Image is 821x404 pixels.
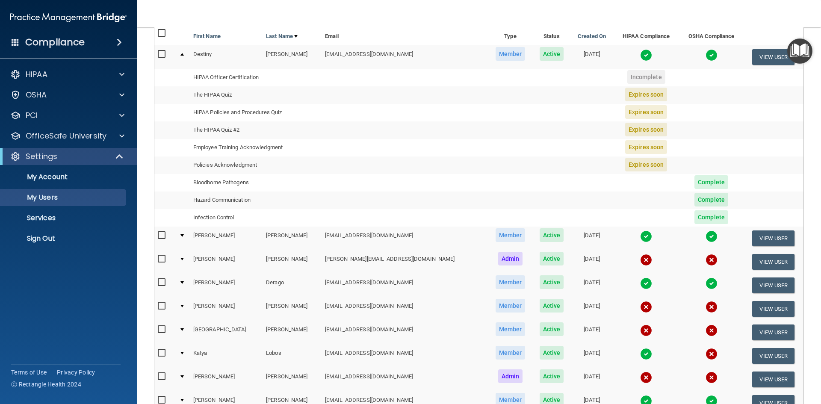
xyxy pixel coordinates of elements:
[10,9,127,26] img: PMB logo
[263,344,322,368] td: Lobos
[679,25,744,45] th: OSHA Compliance
[498,252,523,265] span: Admin
[26,69,47,80] p: HIPAA
[190,368,263,391] td: [PERSON_NAME]
[190,274,263,297] td: [PERSON_NAME]
[190,174,322,192] td: Bloodborne Pathogens
[570,321,613,344] td: [DATE]
[533,25,571,45] th: Status
[540,322,564,336] span: Active
[190,321,263,344] td: [GEOGRAPHIC_DATA]
[190,104,322,121] td: HIPAA Policies and Procedures Quiz
[496,299,526,313] span: Member
[706,301,718,313] img: cross.ca9f0e7f.svg
[570,250,613,274] td: [DATE]
[57,368,95,377] a: Privacy Policy
[190,45,263,68] td: Destiny
[570,344,613,368] td: [DATE]
[540,252,564,265] span: Active
[25,36,85,48] h4: Compliance
[6,173,122,181] p: My Account
[190,297,263,321] td: [PERSON_NAME]
[706,277,718,289] img: tick.e7d51cea.svg
[625,123,667,136] span: Expires soon
[640,348,652,360] img: tick.e7d51cea.svg
[640,49,652,61] img: tick.e7d51cea.svg
[6,214,122,222] p: Services
[570,45,613,68] td: [DATE]
[322,250,488,274] td: [PERSON_NAME][EMAIL_ADDRESS][DOMAIN_NAME]
[266,31,298,41] a: Last Name
[640,254,652,266] img: cross.ca9f0e7f.svg
[488,25,532,45] th: Type
[26,131,106,141] p: OfficeSafe University
[625,140,667,154] span: Expires soon
[627,70,665,84] span: Incomplete
[263,321,322,344] td: [PERSON_NAME]
[752,324,794,340] button: View User
[10,90,124,100] a: OSHA
[190,156,322,174] td: Policies Acknowledgment
[11,380,81,389] span: Ⓒ Rectangle Health 2024
[496,228,526,242] span: Member
[540,369,564,383] span: Active
[496,322,526,336] span: Member
[190,192,322,209] td: Hazard Communication
[322,344,488,368] td: [EMAIL_ADDRESS][DOMAIN_NAME]
[10,151,124,162] a: Settings
[706,372,718,383] img: cross.ca9f0e7f.svg
[706,324,718,336] img: cross.ca9f0e7f.svg
[706,49,718,61] img: tick.e7d51cea.svg
[498,369,523,383] span: Admin
[496,47,526,61] span: Member
[640,324,652,336] img: cross.ca9f0e7f.svg
[10,110,124,121] a: PCI
[322,321,488,344] td: [EMAIL_ADDRESS][DOMAIN_NAME]
[190,139,322,156] td: Employee Training Acknowledgment
[263,297,322,321] td: [PERSON_NAME]
[540,47,564,61] span: Active
[694,210,728,224] span: Complete
[640,230,652,242] img: tick.e7d51cea.svg
[540,346,564,360] span: Active
[625,88,667,101] span: Expires soon
[787,38,812,64] button: Open Resource Center
[752,372,794,387] button: View User
[496,346,526,360] span: Member
[673,343,811,377] iframe: Drift Widget Chat Controller
[263,250,322,274] td: [PERSON_NAME]
[190,227,263,250] td: [PERSON_NAME]
[706,230,718,242] img: tick.e7d51cea.svg
[613,25,679,45] th: HIPAA Compliance
[6,193,122,202] p: My Users
[193,31,221,41] a: First Name
[322,45,488,68] td: [EMAIL_ADDRESS][DOMAIN_NAME]
[694,175,728,189] span: Complete
[322,25,488,45] th: Email
[190,69,322,86] td: HIPAA Officer Certification
[190,209,322,227] td: Infection Control
[752,301,794,317] button: View User
[752,254,794,270] button: View User
[640,277,652,289] img: tick.e7d51cea.svg
[322,227,488,250] td: [EMAIL_ADDRESS][DOMAIN_NAME]
[190,86,322,104] td: The HIPAA Quiz
[26,90,47,100] p: OSHA
[263,274,322,297] td: Derago
[570,274,613,297] td: [DATE]
[640,301,652,313] img: cross.ca9f0e7f.svg
[540,228,564,242] span: Active
[578,31,606,41] a: Created On
[570,227,613,250] td: [DATE]
[752,277,794,293] button: View User
[263,368,322,391] td: [PERSON_NAME]
[496,275,526,289] span: Member
[190,344,263,368] td: Katya
[322,368,488,391] td: [EMAIL_ADDRESS][DOMAIN_NAME]
[26,110,38,121] p: PCI
[570,297,613,321] td: [DATE]
[322,274,488,297] td: [EMAIL_ADDRESS][DOMAIN_NAME]
[540,299,564,313] span: Active
[706,254,718,266] img: cross.ca9f0e7f.svg
[752,230,794,246] button: View User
